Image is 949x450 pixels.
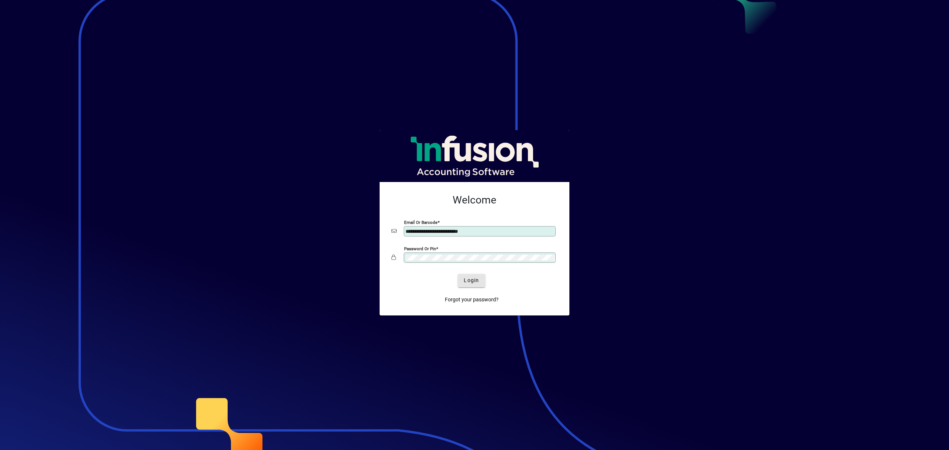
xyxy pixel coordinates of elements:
a: Forgot your password? [442,293,502,307]
span: Login [464,277,479,284]
mat-label: Password or Pin [404,246,436,251]
h2: Welcome [391,194,558,206]
mat-label: Email or Barcode [404,219,437,225]
button: Login [458,274,485,287]
span: Forgot your password? [445,296,499,304]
